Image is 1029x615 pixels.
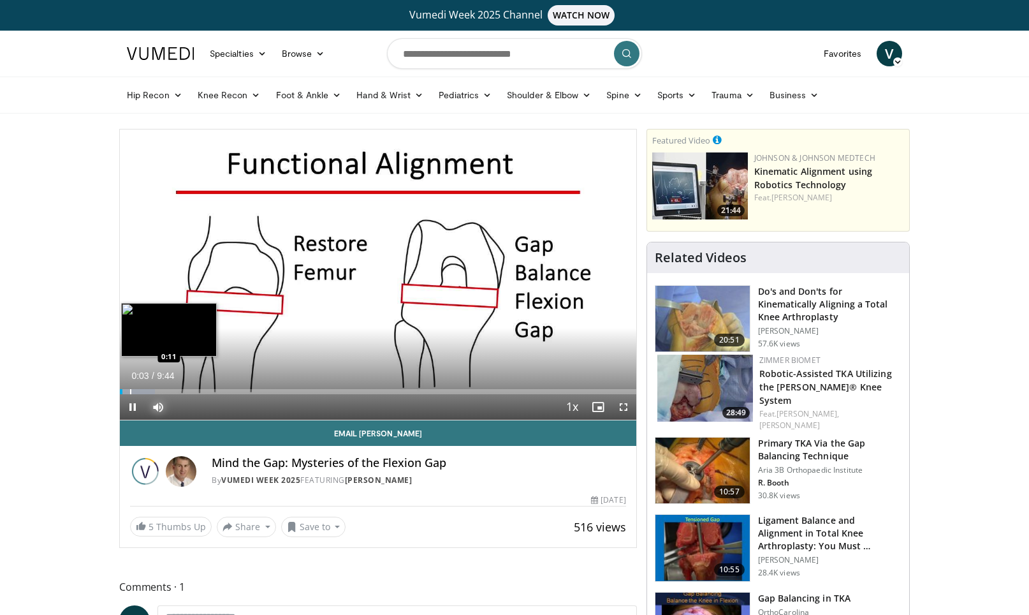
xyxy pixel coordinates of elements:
[119,579,637,595] span: Comments 1
[652,135,710,146] small: Featured Video
[758,491,800,501] p: 30.8K views
[548,5,615,26] span: WATCH NOW
[119,82,190,108] a: Hip Recon
[877,41,902,66] a: V
[650,82,704,108] a: Sports
[655,285,901,353] a: 20:51 Do's and Don'ts for Kinematically Aligning a Total Knee Arthroplasty [PERSON_NAME] 57.6K views
[652,152,748,219] a: 21:44
[655,515,750,581] img: 242016_0004_1.png.150x105_q85_crop-smart_upscale.jpg
[758,568,800,578] p: 28.4K views
[202,41,274,66] a: Specialties
[599,82,649,108] a: Spine
[759,420,820,431] a: [PERSON_NAME]
[152,371,154,381] span: /
[758,285,901,323] h3: Do's and Don'ts for Kinematically Aligning a Total Knee Arthroplasty
[759,355,821,366] a: Zimmer Biomet
[120,389,636,394] div: Progress Bar
[714,485,745,498] span: 10:57
[499,82,599,108] a: Shoulder & Elbow
[655,250,747,265] h4: Related Videos
[754,152,875,163] a: Johnson & Johnson MedTech
[759,367,892,406] a: Robotic-Assisted TKA Utilizing the [PERSON_NAME]® Knee System
[120,420,636,446] a: Email [PERSON_NAME]
[758,326,901,336] p: [PERSON_NAME]
[714,334,745,346] span: 20:51
[777,408,839,419] a: [PERSON_NAME],
[121,303,217,357] img: image.jpeg
[717,205,745,216] span: 21:44
[268,82,349,108] a: Foot & Ankle
[120,394,145,420] button: Pause
[655,286,750,352] img: howell_knee_1.png.150x105_q85_crop-smart_upscale.jpg
[131,371,149,381] span: 0:03
[611,394,636,420] button: Fullscreen
[157,371,174,381] span: 9:44
[758,465,901,475] p: Aria 3B Orthopaedic Institute
[758,478,901,488] p: R. Booth
[758,339,800,349] p: 57.6K views
[758,592,850,605] h3: Gap Balancing in TKA
[655,437,901,505] a: 10:57 Primary TKA Via the Gap Balancing Technique Aria 3B Orthopaedic Institute R. Booth 30.8K views
[212,475,626,486] div: By FEATURING
[345,475,412,485] a: [PERSON_NAME]
[657,355,753,422] img: 8628d054-67c0-4db7-8e0b-9013710d5e10.150x105_q85_crop-smart_upscale.jpg
[166,456,196,487] img: Avatar
[221,475,300,485] a: Vumedi Week 2025
[127,47,194,60] img: VuMedi Logo
[754,192,904,204] div: Feat.
[585,394,611,420] button: Enable picture-in-picture mode
[652,152,748,219] img: 85482610-0380-4aae-aa4a-4a9be0c1a4f1.150x105_q85_crop-smart_upscale.jpg
[759,408,899,431] div: Feat.
[145,394,171,420] button: Mute
[754,165,873,191] a: Kinematic Alignment using Robotics Technology
[120,130,636,420] video-js: Video Player
[560,394,585,420] button: Playback Rate
[130,517,212,537] a: 5 Thumbs Up
[655,438,750,504] img: 761519_3.png.150x105_q85_crop-smart_upscale.jpg
[281,517,346,537] button: Save to
[212,456,626,470] h4: Mind the Gap: Mysteries of the Flexion Gap
[722,407,750,419] span: 28:49
[655,514,901,582] a: 10:55 Ligament Balance and Alignment in Total Knee Arthroplasty: You Must … [PERSON_NAME] 28.4K v...
[714,563,745,576] span: 10:55
[274,41,333,66] a: Browse
[217,517,276,537] button: Share
[190,82,268,108] a: Knee Recon
[591,494,625,506] div: [DATE]
[130,456,161,487] img: Vumedi Week 2025
[758,437,901,463] h3: Primary TKA Via the Gap Balancing Technique
[431,82,499,108] a: Pediatrics
[758,514,901,552] h3: Ligament Balance and Alignment in Total Knee Arthroplasty: You Must …
[129,5,900,26] a: Vumedi Week 2025 ChannelWATCH NOW
[149,521,154,533] span: 5
[657,355,753,422] a: 28:49
[704,82,762,108] a: Trauma
[762,82,827,108] a: Business
[349,82,431,108] a: Hand & Wrist
[771,192,832,203] a: [PERSON_NAME]
[816,41,869,66] a: Favorites
[574,519,626,535] span: 516 views
[758,555,901,565] p: [PERSON_NAME]
[387,38,642,69] input: Search topics, interventions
